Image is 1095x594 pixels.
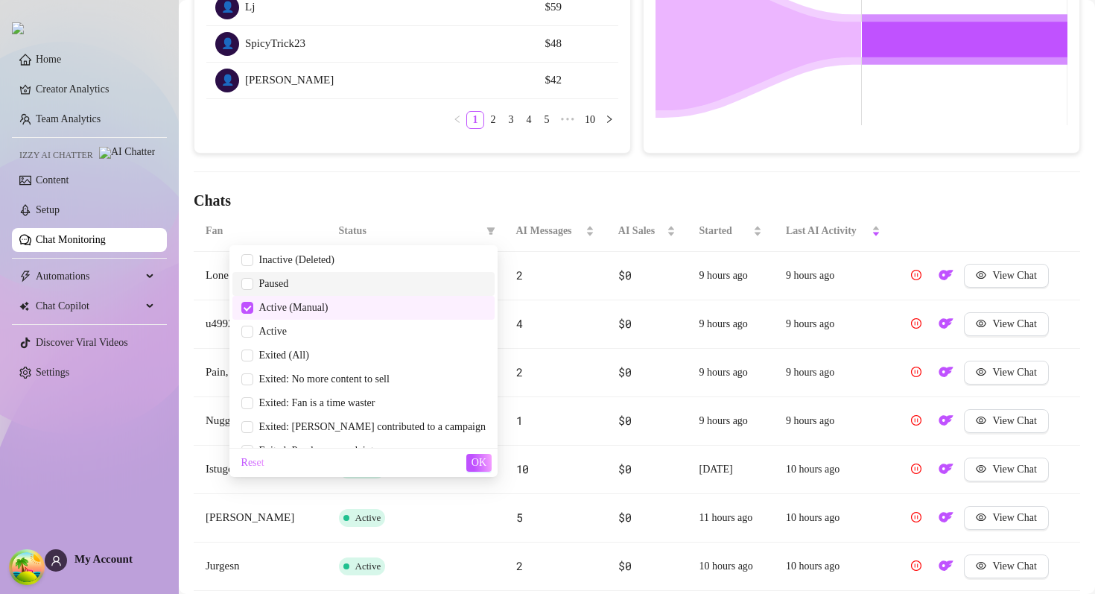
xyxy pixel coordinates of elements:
[486,227,495,236] span: filter
[12,22,24,34] img: logo.svg
[253,326,287,337] span: Active
[19,148,93,162] span: Izzy AI Chatter
[253,397,375,408] span: Exited: Fan is a time waster
[448,111,466,129] li: Previous Page
[934,312,958,336] button: OF
[786,223,869,239] span: Last AI Activity
[992,415,1036,427] span: View Chat
[467,112,483,128] a: 1
[688,446,774,494] td: [DATE]
[206,560,240,572] span: Jurgesn
[911,367,921,377] span: pause-circle
[992,512,1036,524] span: View Chat
[503,112,519,128] a: 3
[964,409,1048,433] button: View Chat
[939,364,953,379] img: OF
[36,78,155,101] a: Creator Analytics
[934,506,958,530] button: OF
[964,506,1048,530] button: View Chat
[580,112,600,128] a: 10
[206,511,294,523] span: [PERSON_NAME]
[538,111,556,129] li: 5
[206,463,264,475] span: Istugomo_87
[241,457,264,469] span: Reset
[485,112,501,128] a: 2
[339,223,480,239] span: Status
[688,494,774,543] td: 11 hours ago
[36,204,60,215] a: Setup
[618,413,631,428] span: $0
[600,111,618,129] li: Next Page
[516,461,529,476] span: 10
[992,270,1036,282] span: View Chat
[466,454,492,472] button: OK
[774,543,892,591] td: 10 hours ago
[964,361,1048,385] button: View Chat
[520,111,538,129] li: 4
[194,211,327,252] th: Fan
[516,510,523,525] span: 5
[992,367,1036,379] span: View Chat
[911,318,921,329] span: pause-circle
[245,35,305,53] span: SpicyTrick23
[618,461,631,476] span: $0
[934,458,958,481] button: OF
[74,553,133,565] span: My Account
[774,300,892,349] td: 9 hours ago
[516,268,523,282] span: 2
[194,190,1080,211] h4: Chats
[521,112,537,128] a: 4
[911,512,921,522] span: pause-circle
[976,560,986,571] span: eye
[688,300,774,349] td: 9 hours ago
[976,367,986,377] span: eye
[605,115,614,124] span: right
[36,367,69,378] a: Settings
[618,316,631,331] span: $0
[51,555,62,566] span: user
[99,147,155,159] img: AI Chatter
[964,554,1048,578] button: View Chat
[939,558,953,573] img: OF
[939,461,953,476] img: OF
[545,35,609,53] article: $48
[516,413,523,428] span: 1
[484,111,502,129] li: 2
[976,318,986,329] span: eye
[36,337,128,348] a: Discover Viral Videos
[36,265,142,288] span: Automations
[911,415,921,426] span: pause-circle
[618,558,631,573] span: $0
[516,316,523,331] span: 4
[992,464,1036,475] span: View Chat
[976,512,986,522] span: eye
[934,467,958,478] a: OF
[556,111,580,129] li: Next 5 Pages
[934,564,958,575] a: OF
[911,464,921,474] span: pause-circle
[774,397,892,446] td: 9 hours ago
[911,270,921,280] span: pause-circle
[253,350,309,361] span: Exited (All)
[976,415,986,426] span: eye
[215,32,239,56] div: 👤
[19,271,31,282] span: thunderbolt
[618,364,631,379] span: $0
[516,558,523,573] span: 2
[206,366,294,378] span: Pain, u know where
[502,111,520,129] li: 3
[466,111,484,129] li: 1
[992,318,1036,330] span: View Chat
[934,274,958,285] a: OF
[253,254,334,265] span: Inactive (Deleted)
[355,560,381,572] span: Active
[774,252,892,300] td: 9 hours ago
[688,349,774,397] td: 9 hours ago
[618,268,631,282] span: $0
[688,397,774,446] td: 9 hours ago
[36,113,101,124] a: Team Analytics
[939,413,953,428] img: OF
[939,268,953,282] img: OF
[934,516,958,527] a: OF
[516,223,583,239] span: AI Messages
